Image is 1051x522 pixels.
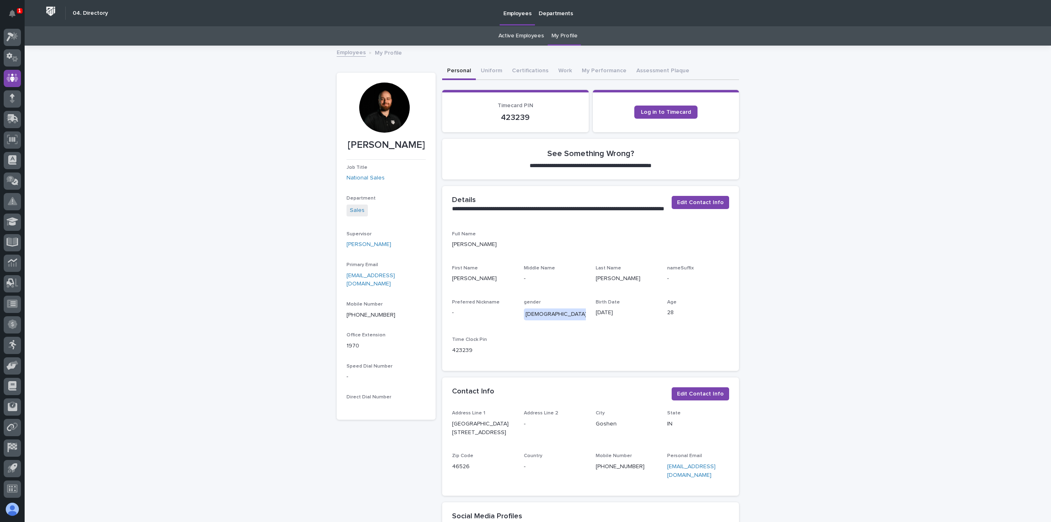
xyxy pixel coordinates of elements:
span: Edit Contact Info [677,198,724,207]
span: Middle Name [524,266,555,271]
a: [PHONE_NUMBER] [347,312,395,318]
span: City [596,411,605,416]
span: Zip Code [452,453,473,458]
span: nameSuffix [667,266,694,271]
button: Personal [442,63,476,80]
p: [PERSON_NAME] [452,274,514,283]
p: - [667,274,729,283]
span: Mobile Number [596,453,632,458]
img: Workspace Logo [43,4,58,19]
button: My Performance [577,63,631,80]
span: Time Clock Pin [452,337,487,342]
p: 1 [18,8,21,14]
span: First Name [452,266,478,271]
h2: Details [452,196,476,205]
span: Direct Dial Number [347,395,391,400]
span: Last Name [596,266,621,271]
span: Age [667,300,677,305]
span: Log in to Timecard [641,109,691,115]
button: users-avatar [4,501,21,518]
span: Mobile Number [347,302,383,307]
a: Log in to Timecard [634,106,698,119]
h2: See Something Wrong? [547,149,634,159]
div: [DEMOGRAPHIC_DATA] [524,308,588,320]
span: Preferred Nickname [452,300,500,305]
p: - [524,462,586,471]
button: Uniform [476,63,507,80]
a: National Sales [347,174,385,182]
span: Office Extension [347,333,386,338]
button: Notifications [4,5,21,22]
p: - [347,373,426,381]
p: IN [667,420,729,428]
a: [PERSON_NAME] [347,240,391,249]
a: Active Employees [498,26,544,46]
a: [PHONE_NUMBER] [596,464,645,469]
span: gender [524,300,541,305]
span: State [667,411,681,416]
p: - [524,274,586,283]
p: 28 [667,308,729,317]
p: My Profile [375,48,402,57]
p: - [452,308,514,317]
p: 1970 [347,342,426,350]
p: - [524,420,586,428]
div: Notifications1 [10,10,21,23]
span: Personal Email [667,453,702,458]
p: Goshen [596,420,658,428]
a: Employees [337,47,366,57]
button: Edit Contact Info [672,196,729,209]
span: Speed Dial Number [347,364,392,369]
span: Country [524,453,542,458]
h2: 04. Directory [73,10,108,17]
h2: Social Media Profiles [452,512,522,521]
a: My Profile [551,26,578,46]
p: [PERSON_NAME] [596,274,658,283]
span: Edit Contact Info [677,390,724,398]
p: [PERSON_NAME] [452,240,729,249]
p: 423239 [452,346,514,355]
a: Sales [350,206,365,215]
span: Timecard PIN [498,103,533,108]
button: Assessment Plaque [631,63,694,80]
a: [EMAIL_ADDRESS][DOMAIN_NAME] [347,273,395,287]
p: 46526 [452,462,514,471]
button: Work [553,63,577,80]
span: Department [347,196,376,201]
span: Birth Date [596,300,620,305]
span: Job Title [347,165,367,170]
a: [EMAIL_ADDRESS][DOMAIN_NAME] [667,464,716,478]
p: 423239 [452,113,579,122]
p: [GEOGRAPHIC_DATA][STREET_ADDRESS] [452,420,514,437]
p: [PERSON_NAME] [347,139,426,151]
span: Full Name [452,232,476,237]
span: Address Line 2 [524,411,558,416]
span: Primary Email [347,262,378,267]
h2: Contact Info [452,387,494,396]
span: Address Line 1 [452,411,485,416]
p: [DATE] [596,308,658,317]
span: Supervisor [347,232,372,237]
button: Certifications [507,63,553,80]
button: Edit Contact Info [672,387,729,400]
